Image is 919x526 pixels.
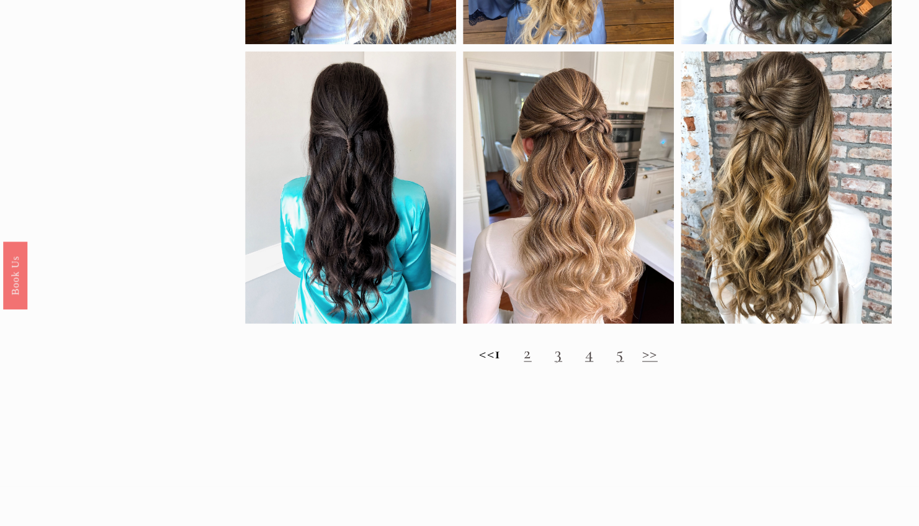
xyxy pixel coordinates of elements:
[642,342,658,363] a: >>
[245,343,891,363] h2: <<
[495,342,501,363] strong: 1
[3,241,27,309] a: Book Us
[554,342,562,363] a: 3
[616,342,624,363] a: 5
[585,342,593,363] a: 4
[524,342,531,363] a: 2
